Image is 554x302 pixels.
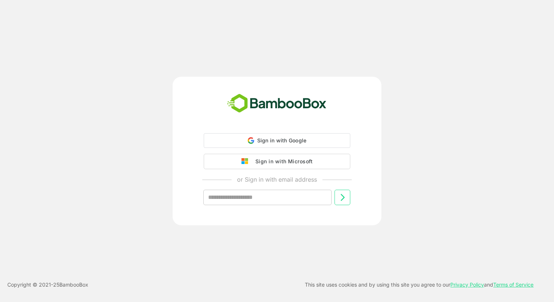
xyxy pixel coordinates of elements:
[305,280,533,289] p: This site uses cookies and by using this site you agree to our and
[204,154,350,169] button: Sign in with Microsoft
[252,157,313,166] div: Sign in with Microsoft
[223,91,330,116] img: bamboobox
[241,158,252,165] img: google
[493,281,533,288] a: Terms of Service
[257,137,307,143] span: Sign in with Google
[7,280,88,289] p: Copyright © 2021- 25 BambooBox
[204,133,350,148] div: Sign in with Google
[450,281,484,288] a: Privacy Policy
[237,175,317,184] p: or Sign in with email address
